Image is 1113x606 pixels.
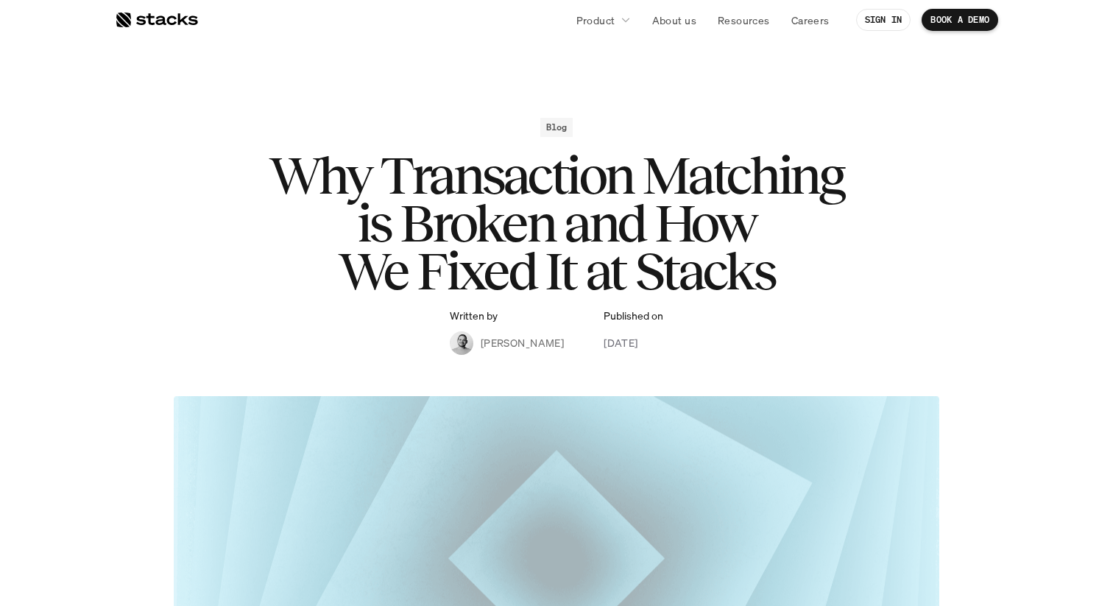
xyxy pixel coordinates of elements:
a: About us [643,7,705,33]
p: Published on [604,310,663,323]
a: Careers [782,7,838,33]
p: Written by [450,310,498,323]
a: Resources [709,7,779,33]
p: [DATE] [604,335,638,350]
p: SIGN IN [865,15,902,25]
h1: Why Transaction Matching is Broken and How We Fixed It at Stacks [262,152,851,295]
p: BOOK A DEMO [930,15,989,25]
p: Resources [718,13,770,28]
p: Product [576,13,615,28]
a: SIGN IN [856,9,911,31]
a: BOOK A DEMO [922,9,998,31]
h2: Blog [546,122,568,133]
p: [PERSON_NAME] [481,335,564,350]
p: Careers [791,13,830,28]
p: About us [652,13,696,28]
